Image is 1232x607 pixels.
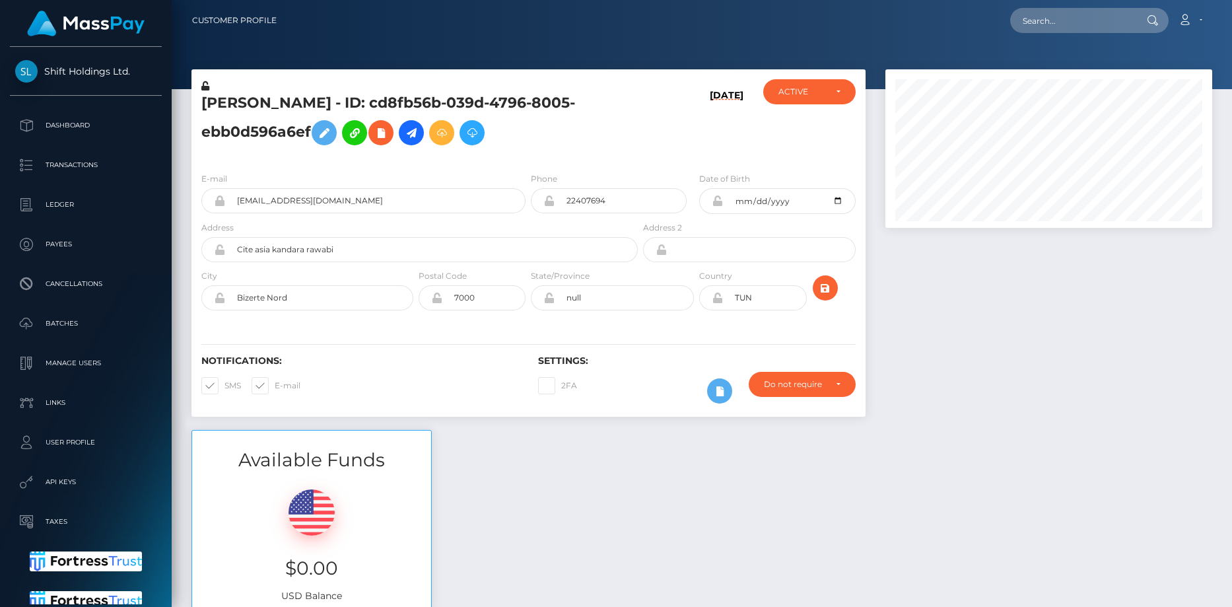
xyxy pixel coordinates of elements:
a: Manage Users [10,347,162,380]
label: E-mail [252,377,300,394]
p: Payees [15,234,156,254]
img: MassPay Logo [27,11,145,36]
p: Transactions [15,155,156,175]
label: Address [201,222,234,234]
button: Do not require [749,372,855,397]
button: ACTIVE [763,79,856,104]
label: Phone [531,173,557,185]
h6: Notifications: [201,355,518,367]
a: Dashboard [10,109,162,142]
label: SMS [201,377,241,394]
img: USD.png [289,489,335,536]
a: Batches [10,307,162,340]
a: API Keys [10,466,162,499]
div: Do not require [764,379,825,390]
label: Date of Birth [699,173,750,185]
h3: $0.00 [202,555,421,581]
a: Taxes [10,505,162,538]
div: ACTIVE [778,87,825,97]
p: Cancellations [15,274,156,294]
p: API Keys [15,472,156,492]
label: City [201,270,217,282]
a: Payees [10,228,162,261]
p: Taxes [15,512,156,532]
a: Links [10,386,162,419]
p: Ledger [15,195,156,215]
input: Search... [1010,8,1134,33]
h6: Settings: [538,355,855,367]
p: Manage Users [15,353,156,373]
p: Dashboard [15,116,156,135]
a: Transactions [10,149,162,182]
label: Address 2 [643,222,682,234]
h6: [DATE] [710,90,743,157]
p: Batches [15,314,156,334]
label: E-mail [201,173,227,185]
label: State/Province [531,270,590,282]
h5: [PERSON_NAME] - ID: cd8fb56b-039d-4796-8005-ebb0d596a6ef [201,93,631,152]
img: Shift Holdings Ltd. [15,60,38,83]
a: User Profile [10,426,162,459]
label: 2FA [538,377,577,394]
a: Ledger [10,188,162,221]
a: Initiate Payout [399,120,424,145]
p: Links [15,393,156,413]
label: Postal Code [419,270,467,282]
h3: Available Funds [192,447,431,473]
p: User Profile [15,433,156,452]
a: Customer Profile [192,7,277,34]
span: Shift Holdings Ltd. [10,65,162,77]
img: Fortress Trust [30,552,143,571]
a: Cancellations [10,268,162,301]
label: Country [699,270,732,282]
